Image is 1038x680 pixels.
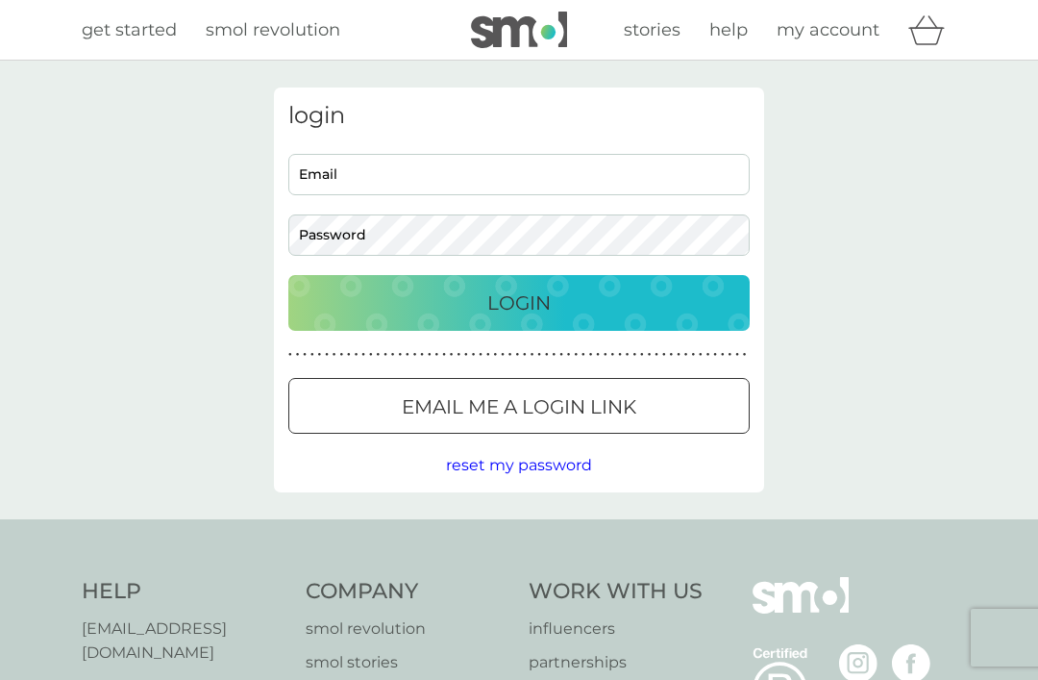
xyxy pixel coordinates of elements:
p: ● [325,350,329,360]
p: ● [596,350,600,360]
p: ● [531,350,534,360]
img: smol [471,12,567,48]
p: ● [339,350,343,360]
p: ● [355,350,358,360]
a: get started [82,16,177,44]
p: ● [691,350,695,360]
p: ● [369,350,373,360]
p: ● [611,350,615,360]
a: smol revolution [306,617,510,642]
p: ● [721,350,725,360]
span: smol revolution [206,19,340,40]
p: ● [398,350,402,360]
span: help [709,19,748,40]
p: ● [640,350,644,360]
a: [EMAIL_ADDRESS][DOMAIN_NAME] [82,617,286,666]
p: ● [735,350,739,360]
p: ● [537,350,541,360]
p: ● [743,350,747,360]
p: ● [729,350,732,360]
p: ● [310,350,314,360]
p: ● [677,350,680,360]
p: ● [589,350,593,360]
p: ● [559,350,563,360]
button: Email me a login link [288,378,750,434]
p: ● [435,350,439,360]
p: ● [383,350,387,360]
p: ● [655,350,658,360]
p: ● [296,350,300,360]
div: basket [908,11,956,49]
p: Login [487,288,551,318]
p: ● [406,350,409,360]
p: ● [604,350,607,360]
p: ● [391,350,395,360]
p: ● [545,350,549,360]
p: ● [684,350,688,360]
p: ● [670,350,674,360]
p: ● [618,350,622,360]
p: ● [581,350,585,360]
p: ● [523,350,527,360]
a: smol revolution [206,16,340,44]
a: help [709,16,748,44]
span: get started [82,19,177,40]
p: ● [574,350,578,360]
p: ● [420,350,424,360]
a: my account [777,16,879,44]
p: ● [472,350,476,360]
p: ● [501,350,505,360]
p: Email me a login link [402,391,636,422]
img: smol [753,577,849,642]
button: Login [288,275,750,331]
button: reset my password [446,453,592,478]
a: influencers [529,617,703,642]
p: ● [494,350,498,360]
p: ● [508,350,512,360]
h3: login [288,102,750,130]
p: ● [699,350,703,360]
a: smol stories [306,650,510,675]
p: ● [648,350,652,360]
h4: Company [306,577,510,607]
p: ● [515,350,519,360]
p: ● [428,350,432,360]
p: ● [479,350,482,360]
h4: Help [82,577,286,607]
p: ● [553,350,556,360]
span: stories [624,19,680,40]
p: ● [567,350,571,360]
p: ● [413,350,417,360]
p: ● [706,350,710,360]
span: reset my password [446,456,592,474]
p: ● [377,350,381,360]
p: ● [713,350,717,360]
p: ● [662,350,666,360]
p: ● [632,350,636,360]
a: partnerships [529,650,703,675]
p: ● [303,350,307,360]
h4: Work With Us [529,577,703,607]
p: ● [626,350,630,360]
p: ● [333,350,336,360]
p: ● [347,350,351,360]
a: stories [624,16,680,44]
p: ● [457,350,460,360]
span: my account [777,19,879,40]
p: ● [318,350,322,360]
p: ● [450,350,454,360]
p: ● [464,350,468,360]
p: ● [361,350,365,360]
p: ● [442,350,446,360]
p: ● [288,350,292,360]
p: ● [486,350,490,360]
